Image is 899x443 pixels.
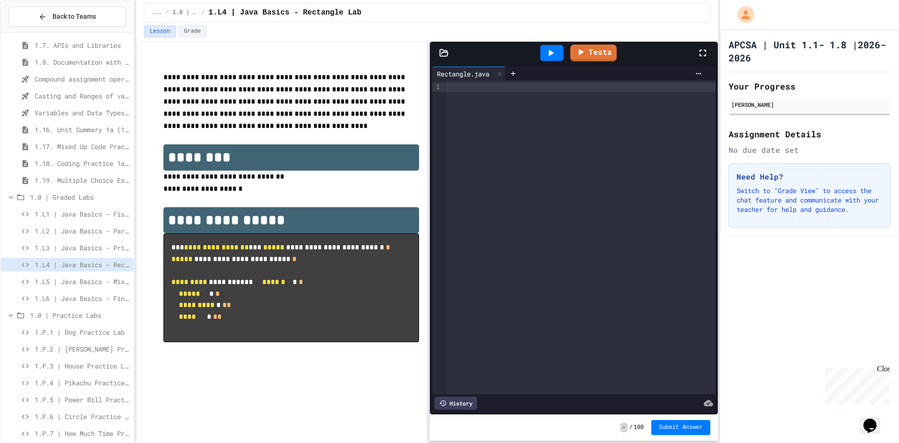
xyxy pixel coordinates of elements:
[35,428,130,438] span: 1.P.7 | How Much Time Practice Lab
[620,423,627,432] span: -
[729,80,891,93] h2: Your Progress
[737,171,883,182] h3: Need Help?
[728,4,757,25] div: My Account
[35,412,130,421] span: 1.P.6 | Circle Practice Lab
[35,158,130,168] span: 1.18. Coding Practice 1a (1.1-1.6)
[432,69,494,79] div: Rectangle.java
[30,310,130,320] span: 1.0 | Practice Labs
[435,397,477,410] div: History
[35,327,130,337] span: 1.P.1 | Dog Practice Lab
[35,91,130,101] span: Casting and Ranges of variables - Quiz
[35,142,130,151] span: 1.17. Mixed Up Code Practice 1.1-1.6
[35,40,130,50] span: 1.7. APIs and Libraries
[8,7,126,27] button: Back to Teams
[35,378,130,388] span: 1.P.4 | Pikachu Practice Lab
[731,100,888,109] div: [PERSON_NAME]
[4,4,65,60] div: Chat with us now!Close
[35,175,130,185] span: 1.19. Multiple Choice Exercises for Unit 1a (1.1-1.6)
[35,344,130,354] span: 1.P.2 | [PERSON_NAME] Practice Lab
[860,405,890,434] iframe: chat widget
[35,277,130,286] span: 1.L5 | Java Basics - Mixed Number Lab
[35,361,130,371] span: 1.P.3 | House Practice Lab
[737,186,883,214] p: Switch to "Grade View" to access the chat feature and communicate with your teacher for help and ...
[201,9,205,16] span: /
[30,192,130,202] span: 1.0 | Graded Labs
[659,424,703,431] span: Submit Answer
[35,260,130,270] span: 1.L4 | Java Basics - Rectangle Lab
[432,67,506,81] div: Rectangle.java
[629,424,633,431] span: /
[35,57,130,67] span: 1.8. Documentation with Comments and Preconditions
[35,243,130,253] span: 1.L3 | Java Basics - Printing Code Lab
[729,38,891,64] h1: APCSA | Unit 1.1- 1.8 |2026-2026
[729,144,891,156] div: No due date set
[651,420,710,435] button: Submit Answer
[144,25,176,38] button: Lesson
[634,424,644,431] span: 100
[35,293,130,303] span: 1.L6 | Java Basics - Final Calculator Lab
[35,125,130,135] span: 1.16. Unit Summary 1a (1.1-1.6)
[165,9,169,16] span: /
[821,365,890,405] iframe: chat widget
[173,9,198,16] span: 1.0 | Graded Labs
[208,7,361,18] span: 1.L4 | Java Basics - Rectangle Lab
[35,108,130,118] span: Variables and Data Types - Quiz
[152,9,162,16] span: ...
[52,12,96,22] span: Back to Teams
[35,74,130,84] span: Compound assignment operators - Quiz
[729,128,891,141] h2: Assignment Details
[432,83,442,92] div: 1
[35,226,130,236] span: 1.L2 | Java Basics - Paragraphs Lab
[570,45,617,61] a: Tests
[35,395,130,405] span: 1.P.5 | Power Bill Practice Lab
[178,25,207,38] button: Grade
[35,209,130,219] span: 1.L1 | Java Basics - Fish Lab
